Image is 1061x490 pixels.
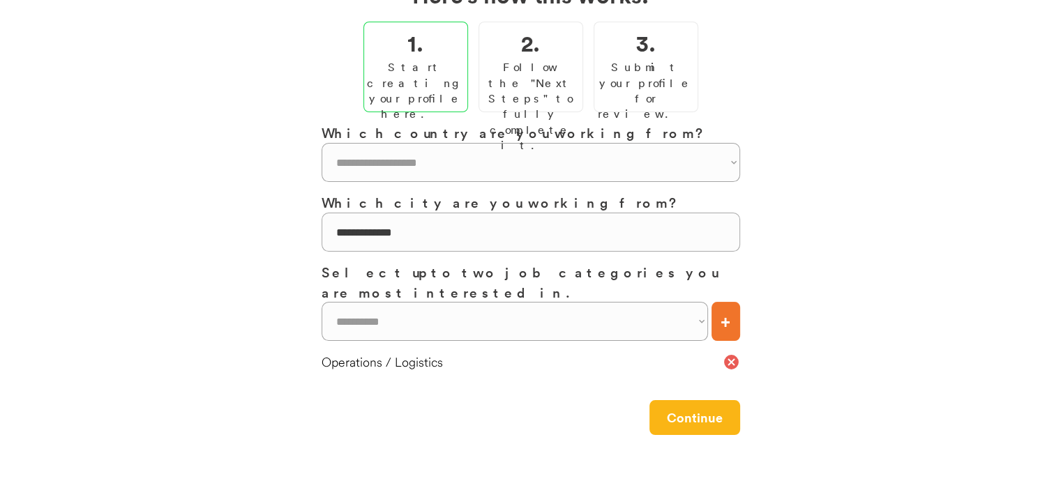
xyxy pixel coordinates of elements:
div: Submit your profile for review. [598,59,694,122]
h3: Which city are you working from? [322,192,740,213]
button: Continue [649,400,740,435]
button: + [712,302,740,341]
button: cancel [723,353,740,371]
h2: 3. [636,26,656,59]
div: Start creating your profile here. [367,59,465,122]
h3: Which country are you working from? [322,123,740,143]
div: Follow the "Next Steps" to fully complete it. [483,59,579,153]
h2: 2. [521,26,540,59]
div: Operations / Logistics [322,353,723,371]
h2: 1. [407,26,423,59]
h3: Select up to two job categories you are most interested in. [322,262,740,302]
